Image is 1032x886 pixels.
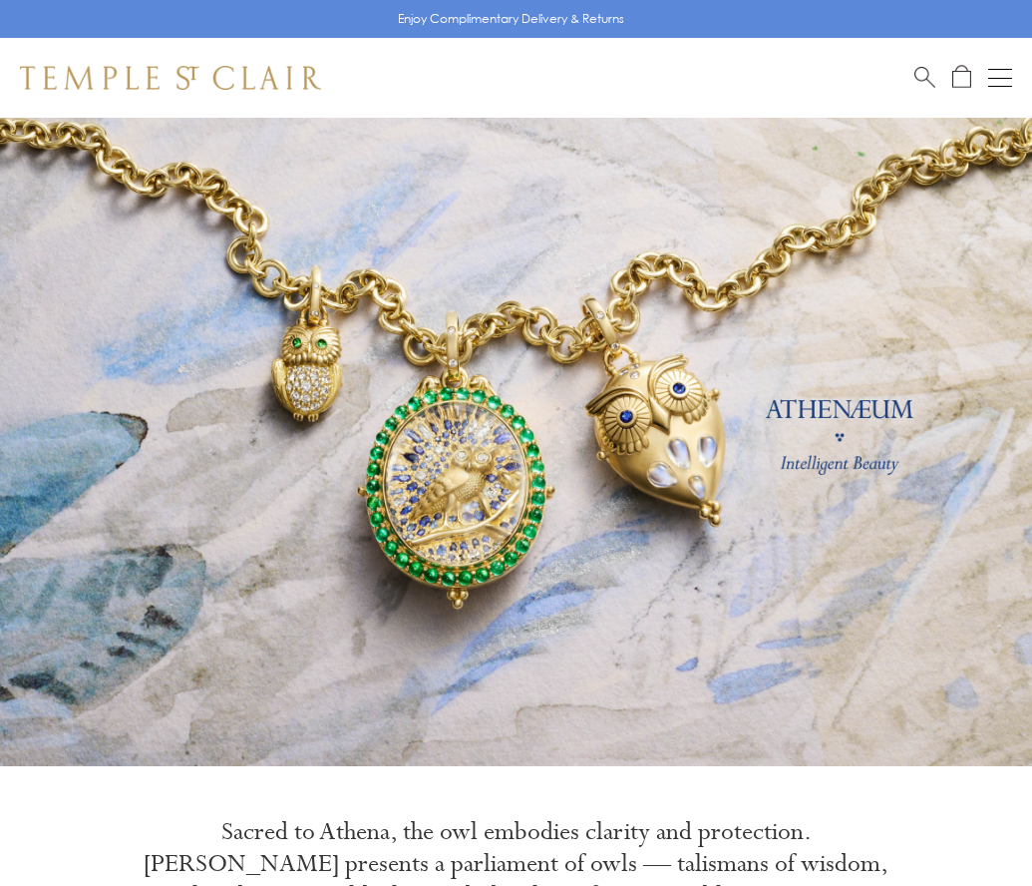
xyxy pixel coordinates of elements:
button: Open navigation [988,66,1012,90]
img: Temple St. Clair [20,66,321,90]
a: Search [914,65,935,90]
p: Enjoy Complimentary Delivery & Returns [398,9,624,29]
a: Open Shopping Bag [952,65,971,90]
